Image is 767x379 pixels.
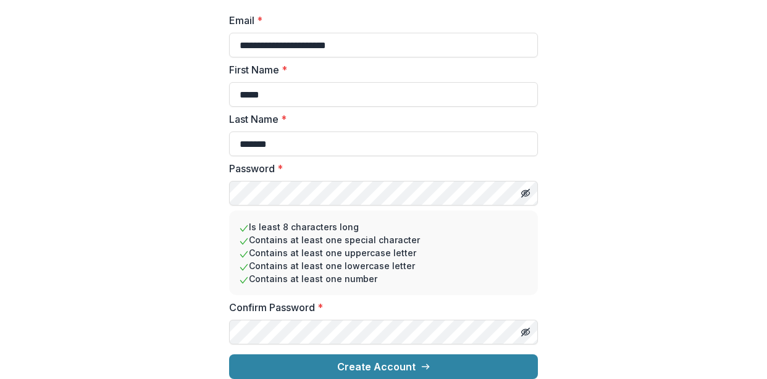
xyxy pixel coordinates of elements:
[229,354,538,379] button: Create Account
[239,272,528,285] li: Contains at least one number
[516,183,535,203] button: Toggle password visibility
[239,233,528,246] li: Contains at least one special character
[229,161,530,176] label: Password
[239,220,528,233] li: Is least 8 characters long
[229,62,530,77] label: First Name
[229,300,530,315] label: Confirm Password
[229,13,530,28] label: Email
[516,322,535,342] button: Toggle password visibility
[239,259,528,272] li: Contains at least one lowercase letter
[229,112,530,127] label: Last Name
[239,246,528,259] li: Contains at least one uppercase letter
